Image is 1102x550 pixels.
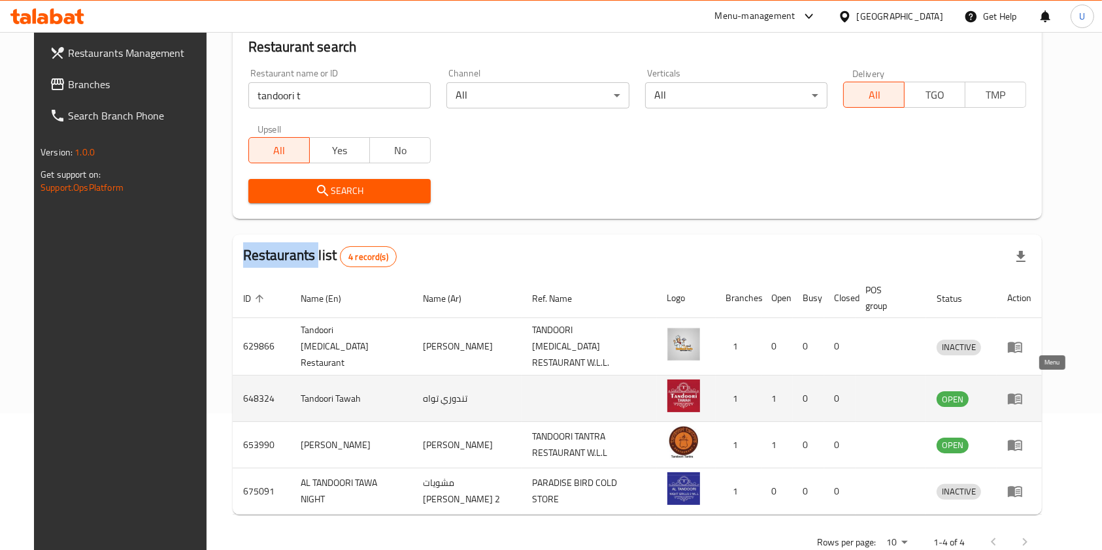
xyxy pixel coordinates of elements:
td: تندوري تواه [412,376,522,422]
td: Tandoori [MEDICAL_DATA] Restaurant [290,318,412,376]
span: OPEN [937,438,969,453]
div: Menu [1007,483,1031,499]
td: 0 [824,318,856,376]
a: Restaurants Management [39,37,218,69]
div: Menu-management [715,8,795,24]
img: AL TANDOORI TAWA NIGHT [667,472,700,505]
a: Search Branch Phone [39,100,218,131]
span: Status [937,291,979,306]
span: Version: [41,144,73,161]
div: Export file [1005,241,1037,272]
button: TGO [904,82,965,108]
td: 0 [793,318,824,376]
td: 629866 [233,318,290,376]
span: OPEN [937,392,969,407]
div: INACTIVE [937,484,981,500]
img: Tandoori Tawah [667,380,700,412]
td: AL TANDOORI TAWA NIGHT [290,468,412,515]
button: All [843,82,905,108]
th: Branches [716,278,761,318]
th: Busy [793,278,824,318]
span: 4 record(s) [341,251,396,263]
td: 0 [793,376,824,422]
td: 1 [716,376,761,422]
h2: Restaurant search [248,37,1026,57]
td: 1 [716,422,761,468]
td: 0 [824,468,856,515]
a: Branches [39,69,218,100]
td: 1 [761,422,793,468]
table: enhanced table [233,278,1042,515]
button: TMP [965,82,1026,108]
span: Restaurants Management [68,45,208,61]
a: Support.OpsPlatform [41,179,124,196]
td: 1 [761,376,793,422]
div: Menu [1007,437,1031,453]
td: 0 [824,376,856,422]
th: Closed [824,278,856,318]
span: Search Branch Phone [68,108,208,123]
span: All [254,141,305,160]
div: OPEN [937,438,969,453]
span: Search [259,183,421,199]
div: Total records count [340,246,397,267]
td: 1 [716,318,761,376]
td: PARADISE BIRD COLD STORE [522,468,656,515]
img: Tandoori Tantra [667,426,700,459]
span: Get support on: [41,166,101,183]
span: All [849,86,899,105]
div: All [645,82,828,108]
td: 653990 [233,422,290,468]
th: Open [761,278,793,318]
span: INACTIVE [937,340,981,355]
img: Tandoori Tarka Restaurant [667,328,700,361]
td: 1 [716,468,761,515]
span: TGO [910,86,960,105]
span: POS group [866,282,910,314]
td: 0 [793,468,824,515]
input: Search for restaurant name or ID.. [248,82,431,108]
td: 0 [761,468,793,515]
td: مشويات [PERSON_NAME] 2 [412,468,522,515]
h2: Restaurants list [243,246,397,267]
div: Menu [1007,339,1031,355]
label: Upsell [258,124,282,133]
span: INACTIVE [937,484,981,499]
td: TANDOORI [MEDICAL_DATA] RESTAURANT W.L.L. [522,318,656,376]
div: All [446,82,629,108]
td: TANDOORI TANTRA RESTAURANT W.L.L [522,422,656,468]
td: [PERSON_NAME] [412,318,522,376]
span: Branches [68,76,208,92]
td: 675091 [233,468,290,515]
span: TMP [971,86,1021,105]
th: Logo [657,278,716,318]
button: Search [248,179,431,203]
td: [PERSON_NAME] [290,422,412,468]
td: 648324 [233,376,290,422]
span: U [1079,9,1085,24]
td: 0 [761,318,793,376]
div: INACTIVE [937,340,981,355]
td: 0 [793,422,824,468]
td: [PERSON_NAME] [412,422,522,468]
td: Tandoori Tawah [290,376,412,422]
span: 1.0.0 [75,144,95,161]
div: [GEOGRAPHIC_DATA] [857,9,943,24]
span: ID [243,291,268,306]
span: Yes [315,141,365,160]
button: No [369,137,431,163]
span: Ref. Name [532,291,589,306]
span: Name (Ar) [423,291,478,306]
td: 0 [824,422,856,468]
span: Name (En) [301,291,358,306]
label: Delivery [852,69,885,78]
span: No [375,141,426,160]
th: Action [997,278,1042,318]
button: All [248,137,310,163]
button: Yes [309,137,371,163]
